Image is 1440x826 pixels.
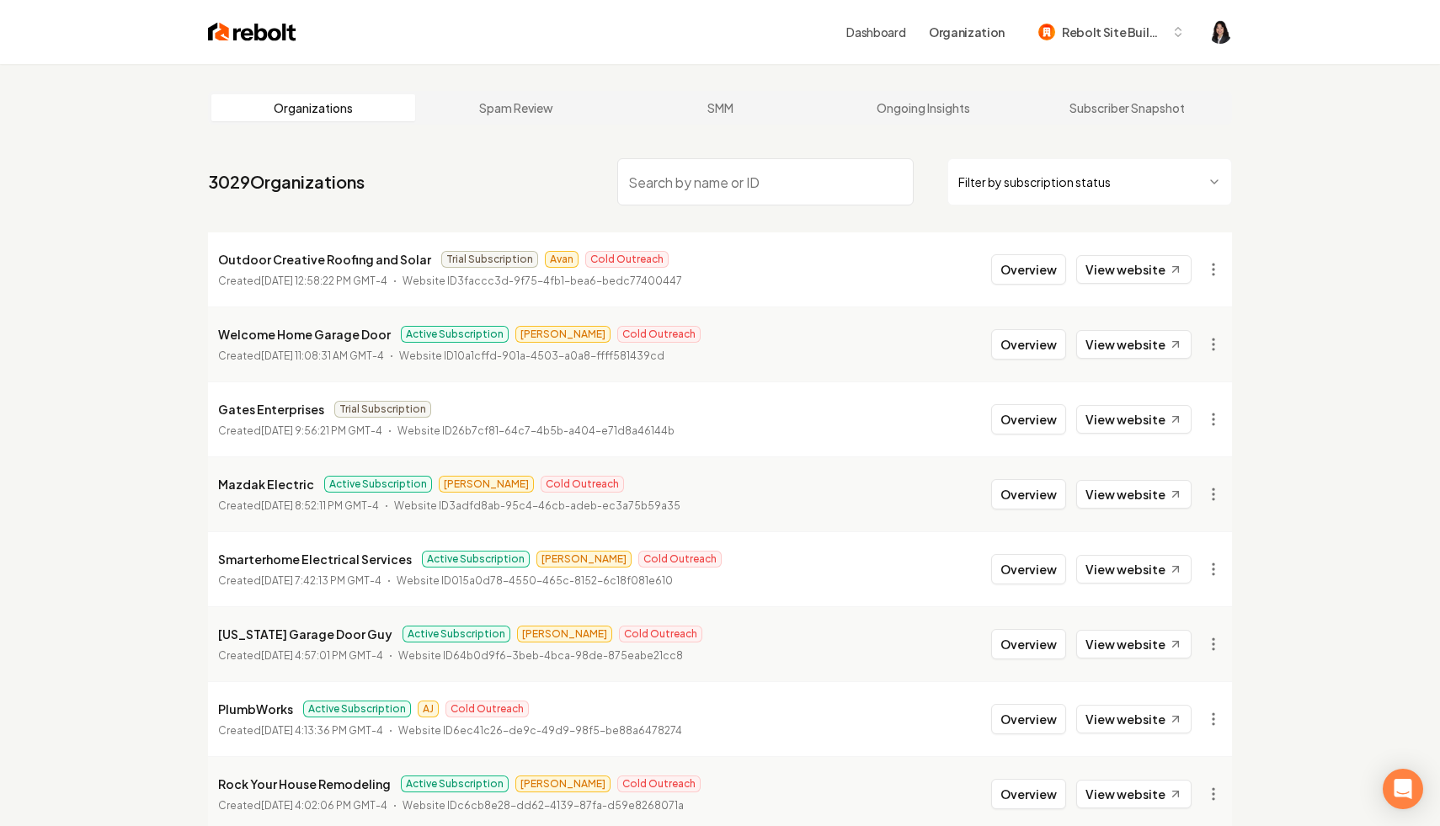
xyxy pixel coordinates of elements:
[445,701,529,717] span: Cold Outreach
[208,20,296,44] img: Rebolt Logo
[334,401,431,418] span: Trial Subscription
[399,348,664,365] p: Website ID 10a1cffd-901a-4503-a0a8-ffff581439cd
[617,775,701,792] span: Cold Outreach
[1208,20,1232,44] button: Open user button
[1076,330,1192,359] a: View website
[991,704,1066,734] button: Overview
[218,774,391,794] p: Rock Your House Remodeling
[991,329,1066,360] button: Overview
[619,626,702,642] span: Cold Outreach
[218,549,412,569] p: Smarterhome Electrical Services
[822,94,1026,121] a: Ongoing Insights
[422,551,530,568] span: Active Subscription
[1076,780,1192,808] a: View website
[218,324,391,344] p: Welcome Home Garage Door
[1208,20,1232,44] img: Haley Paramoure
[401,775,509,792] span: Active Subscription
[1076,555,1192,584] a: View website
[541,476,624,493] span: Cold Outreach
[515,326,611,343] span: [PERSON_NAME]
[397,573,673,589] p: Website ID 015a0d78-4550-465c-8152-6c18f081e610
[261,799,387,812] time: [DATE] 4:02:06 PM GMT-4
[218,348,384,365] p: Created
[439,476,534,493] span: [PERSON_NAME]
[394,498,680,514] p: Website ID 3adfd8ab-95c4-46cb-adeb-ec3a75b59a35
[441,251,538,268] span: Trial Subscription
[218,699,293,719] p: PlumbWorks
[218,423,382,440] p: Created
[261,424,382,437] time: [DATE] 9:56:21 PM GMT-4
[846,24,905,40] a: Dashboard
[415,94,619,121] a: Spam Review
[919,17,1015,47] button: Organization
[1076,480,1192,509] a: View website
[418,701,439,717] span: AJ
[218,249,431,269] p: Outdoor Creative Roofing and Solar
[1076,405,1192,434] a: View website
[218,498,379,514] p: Created
[618,94,822,121] a: SMM
[218,573,381,589] p: Created
[991,554,1066,584] button: Overview
[991,479,1066,509] button: Overview
[536,551,632,568] span: [PERSON_NAME]
[261,574,381,587] time: [DATE] 7:42:13 PM GMT-4
[1025,94,1229,121] a: Subscriber Snapshot
[218,624,392,644] p: [US_STATE] Garage Door Guy
[1038,24,1055,40] img: Rebolt Site Builder
[218,474,314,494] p: Mazdak Electric
[517,626,612,642] span: [PERSON_NAME]
[403,626,510,642] span: Active Subscription
[991,404,1066,434] button: Overview
[991,254,1066,285] button: Overview
[261,649,383,662] time: [DATE] 4:57:01 PM GMT-4
[261,349,384,362] time: [DATE] 11:08:31 AM GMT-4
[617,158,914,205] input: Search by name or ID
[398,647,683,664] p: Website ID 64b0d9f6-3beb-4bca-98de-875eabe21cc8
[218,399,324,419] p: Gates Enterprises
[211,94,415,121] a: Organizations
[261,274,387,287] time: [DATE] 12:58:22 PM GMT-4
[218,797,387,814] p: Created
[261,724,383,737] time: [DATE] 4:13:36 PM GMT-4
[218,647,383,664] p: Created
[1076,255,1192,284] a: View website
[1062,24,1165,41] span: Rebolt Site Builder
[218,273,387,290] p: Created
[401,326,509,343] span: Active Subscription
[303,701,411,717] span: Active Subscription
[397,423,675,440] p: Website ID 26b7cf81-64c7-4b5b-a404-e71d8a46144b
[208,170,365,194] a: 3029Organizations
[218,722,383,739] p: Created
[991,629,1066,659] button: Overview
[991,779,1066,809] button: Overview
[261,499,379,512] time: [DATE] 8:52:11 PM GMT-4
[403,797,684,814] p: Website ID c6cb8e28-dd62-4139-87fa-d59e8268071a
[515,775,611,792] span: [PERSON_NAME]
[398,722,682,739] p: Website ID 6ec41c26-de9c-49d9-98f5-be88a6478274
[1076,630,1192,658] a: View website
[324,476,432,493] span: Active Subscription
[638,551,722,568] span: Cold Outreach
[617,326,701,343] span: Cold Outreach
[403,273,682,290] p: Website ID 3faccc3d-9f75-4fb1-bea6-bedc77400447
[545,251,579,268] span: Avan
[585,251,669,268] span: Cold Outreach
[1076,705,1192,733] a: View website
[1383,769,1423,809] div: Open Intercom Messenger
